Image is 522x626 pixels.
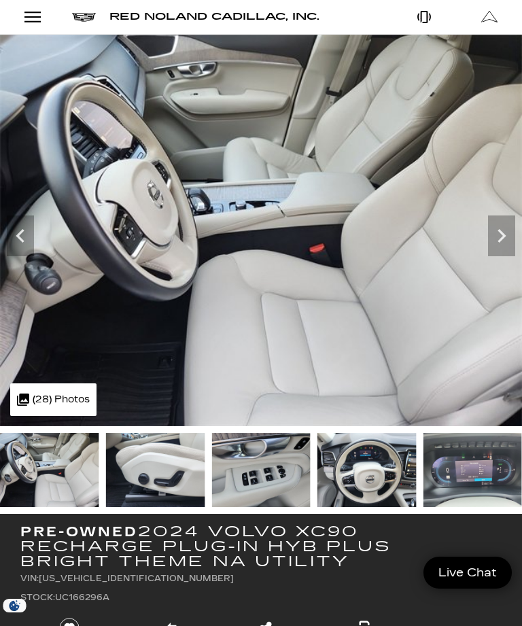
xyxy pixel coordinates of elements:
img: Used 2024 Blue Volvo Plus Bright Theme image 12 [211,433,311,507]
img: Used 2024 Blue Volvo Plus Bright Theme image 13 [317,433,417,507]
span: Red Noland Cadillac, Inc. [109,11,319,22]
div: (28) Photos [10,383,97,416]
h1: 2024 Volvo XC90 Recharge Plug-In Hyb Plus Bright Theme NA Utility [20,524,407,569]
span: UC166296A [55,593,109,602]
img: Used 2024 Blue Volvo Plus Bright Theme image 11 [106,433,205,507]
img: Used 2024 Blue Volvo Plus Bright Theme image 14 [423,433,522,507]
div: Next [488,215,515,256]
a: Red Noland Cadillac, Inc. [109,12,319,22]
span: Stock: [20,593,55,602]
strong: Pre-Owned [20,523,138,540]
a: Live Chat [423,557,512,589]
span: VIN: [20,574,39,583]
img: Cadillac logo [72,13,96,22]
a: Cadillac logo [72,12,96,22]
div: Previous [7,215,34,256]
span: [US_VEHICLE_IDENTIFICATION_NUMBER] [39,574,234,583]
span: Live Chat [432,565,504,580]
